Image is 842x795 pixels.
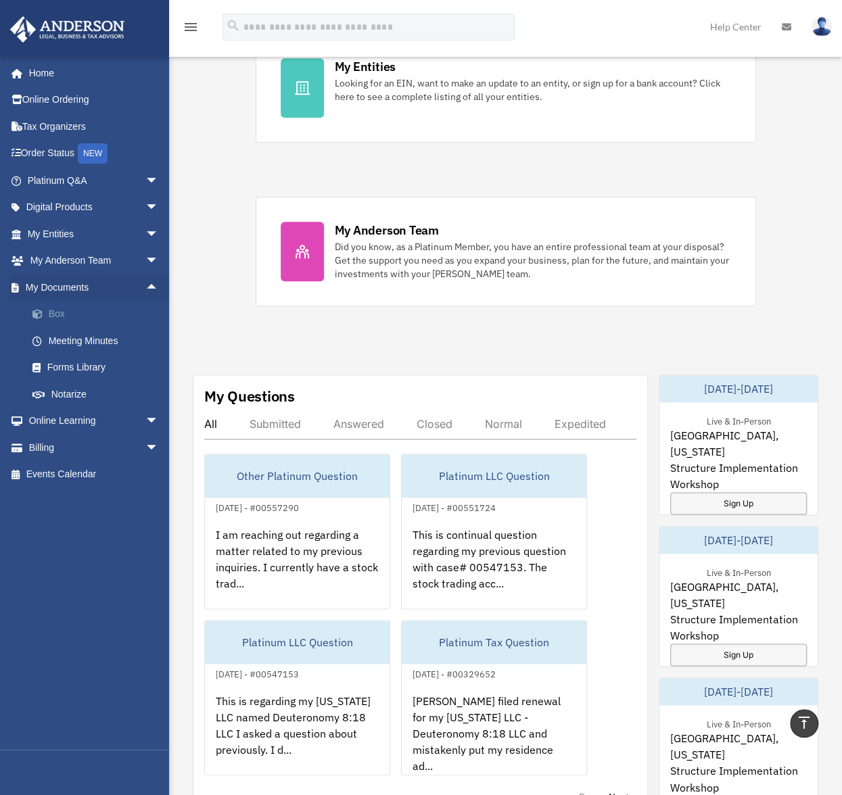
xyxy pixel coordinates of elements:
span: [GEOGRAPHIC_DATA], [US_STATE] [670,730,807,763]
a: vertical_align_top [790,709,818,738]
div: NEW [78,143,108,164]
a: My Anderson Team Did you know, as a Platinum Member, you have an entire professional team at your... [256,197,756,306]
a: Forms Library [19,354,179,381]
span: arrow_drop_up [145,274,172,302]
a: Platinum LLC Question[DATE] - #00547153This is regarding my [US_STATE] LLC named Deuteronomy 8:18... [204,620,390,775]
i: search [226,18,241,33]
a: Platinum Q&Aarrow_drop_down [9,167,179,194]
a: Billingarrow_drop_down [9,434,179,461]
div: Closed [417,417,452,431]
a: Notarize [19,381,179,408]
span: arrow_drop_down [145,220,172,248]
a: Digital Productsarrow_drop_down [9,194,179,221]
div: [DATE]-[DATE] [659,375,818,402]
span: Structure Implementation Workshop [670,611,807,644]
a: Platinum LLC Question[DATE] - #00551724This is continual question regarding my previous question ... [401,454,587,609]
div: All [204,417,217,431]
div: Expedited [555,417,606,431]
a: Sign Up [670,492,807,514]
div: [DATE] - #00551724 [402,500,507,514]
a: Online Learningarrow_drop_down [9,408,179,435]
div: Answered [333,417,384,431]
a: Events Calendar [9,461,179,488]
div: Looking for an EIN, want to make an update to an entity, or sign up for a bank account? Click her... [335,76,731,103]
div: Live & In-Person [696,716,782,730]
a: Box [19,301,179,328]
div: [DATE]-[DATE] [659,678,818,705]
div: Did you know, as a Platinum Member, you have an entire professional team at your disposal? Get th... [335,240,731,281]
div: I am reaching out regarding a matter related to my previous inquiries. I currently have a stock t... [205,516,390,621]
div: [DATE]-[DATE] [659,527,818,554]
div: [PERSON_NAME] filed renewal for my [US_STATE] LLC - Deuteronomy 8:18 LLC and mistakenly put my re... [402,682,586,788]
a: menu [183,24,199,35]
a: My Documentsarrow_drop_up [9,274,179,301]
a: My Entitiesarrow_drop_down [9,220,179,247]
span: arrow_drop_down [145,408,172,435]
div: Live & In-Person [696,564,782,579]
a: My Anderson Teamarrow_drop_down [9,247,179,274]
div: Platinum Tax Question [402,621,586,664]
div: [DATE] - #00557290 [205,500,310,514]
span: Structure Implementation Workshop [670,763,807,795]
a: Other Platinum Question[DATE] - #00557290I am reaching out regarding a matter related to my previ... [204,454,390,609]
img: User Pic [812,17,832,37]
a: Online Ordering [9,87,179,114]
a: Meeting Minutes [19,327,179,354]
div: My Anderson Team [335,222,439,239]
div: This is regarding my [US_STATE] LLC named Deuteronomy 8:18 LLC I asked a question about previousl... [205,682,390,788]
a: Home [9,59,172,87]
i: menu [183,19,199,35]
a: Tax Organizers [9,113,179,140]
span: Structure Implementation Workshop [670,460,807,492]
div: My Entities [335,58,396,75]
div: Submitted [250,417,301,431]
div: [DATE] - #00329652 [402,666,507,680]
div: Platinum LLC Question [402,454,586,498]
img: Anderson Advisors Platinum Portal [6,16,128,43]
i: vertical_align_top [796,715,812,731]
span: arrow_drop_down [145,194,172,222]
div: Live & In-Person [696,413,782,427]
a: Order StatusNEW [9,140,179,168]
span: arrow_drop_down [145,247,172,275]
span: [GEOGRAPHIC_DATA], [US_STATE] [670,427,807,460]
a: Sign Up [670,644,807,666]
span: arrow_drop_down [145,434,172,462]
div: Platinum LLC Question [205,621,390,664]
div: Normal [485,417,522,431]
div: My Questions [204,386,295,406]
a: My Entities Looking for an EIN, want to make an update to an entity, or sign up for a bank accoun... [256,33,756,143]
span: arrow_drop_down [145,167,172,195]
span: [GEOGRAPHIC_DATA], [US_STATE] [670,579,807,611]
div: Other Platinum Question [205,454,390,498]
a: Platinum Tax Question[DATE] - #00329652[PERSON_NAME] filed renewal for my [US_STATE] LLC - Deuter... [401,620,587,775]
div: [DATE] - #00547153 [205,666,310,680]
div: This is continual question regarding my previous question with case# 00547153. The stock trading ... [402,516,586,621]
